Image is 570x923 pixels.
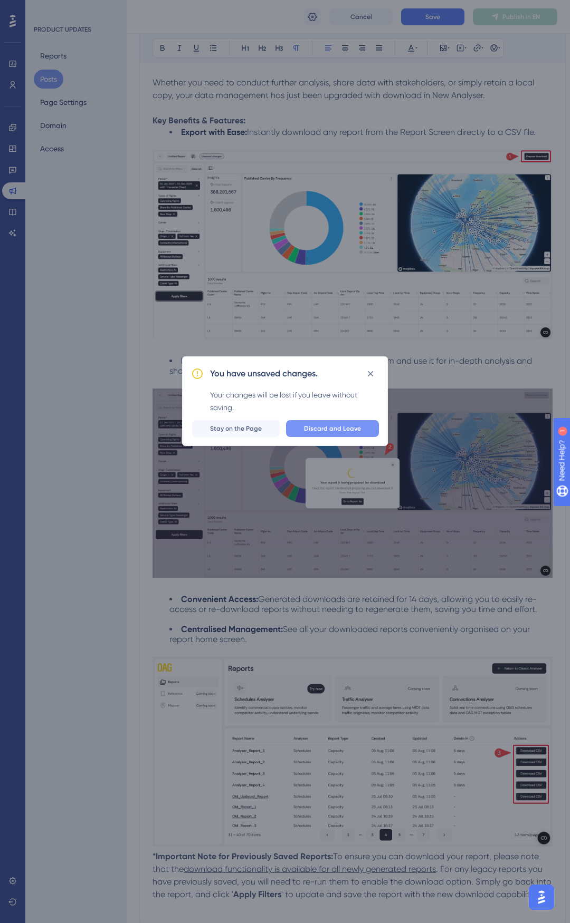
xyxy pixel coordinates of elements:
[25,3,66,15] span: Need Help?
[210,367,318,380] h2: You have unsaved changes.
[210,424,262,433] span: Stay on the Page
[73,5,77,14] div: 1
[304,424,361,433] span: Discard and Leave
[210,388,379,414] div: Your changes will be lost if you leave without saving.
[526,881,557,913] iframe: To enrich screen reader interactions, please activate Accessibility in Grammarly extension settings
